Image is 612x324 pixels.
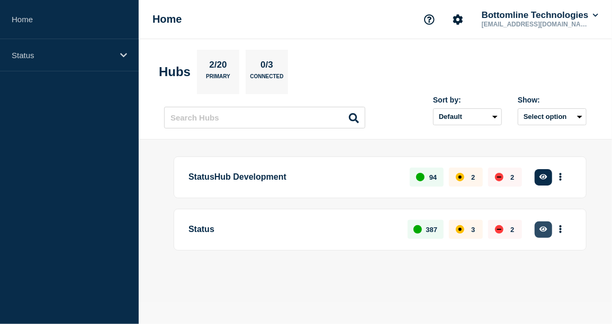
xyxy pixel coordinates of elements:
[510,226,514,234] p: 2
[495,225,503,234] div: down
[518,96,587,104] div: Show:
[205,60,231,73] p: 2/20
[426,226,438,234] p: 387
[206,73,230,85] p: Primary
[164,107,365,128] input: Search Hubs
[188,168,398,187] p: StatusHub Development
[152,13,182,25] h1: Home
[480,21,590,28] p: [EMAIL_ADDRESS][DOMAIN_NAME]
[418,8,440,31] button: Support
[554,168,568,187] button: More actions
[447,8,469,31] button: Account settings
[510,173,514,181] p: 2
[257,60,277,73] p: 0/3
[12,51,113,60] p: Status
[518,108,587,125] button: Select option
[416,173,425,181] div: up
[413,225,422,234] div: up
[188,220,395,239] p: Status
[456,225,464,234] div: affected
[471,226,475,234] p: 3
[433,96,502,104] div: Sort by:
[471,173,475,181] p: 2
[433,108,502,125] select: Sort by
[456,173,464,181] div: affected
[554,220,568,239] button: More actions
[429,173,437,181] p: 94
[250,73,283,85] p: Connected
[480,10,600,21] button: Bottomline Technologies
[495,173,503,181] div: down
[159,64,191,79] h2: Hubs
